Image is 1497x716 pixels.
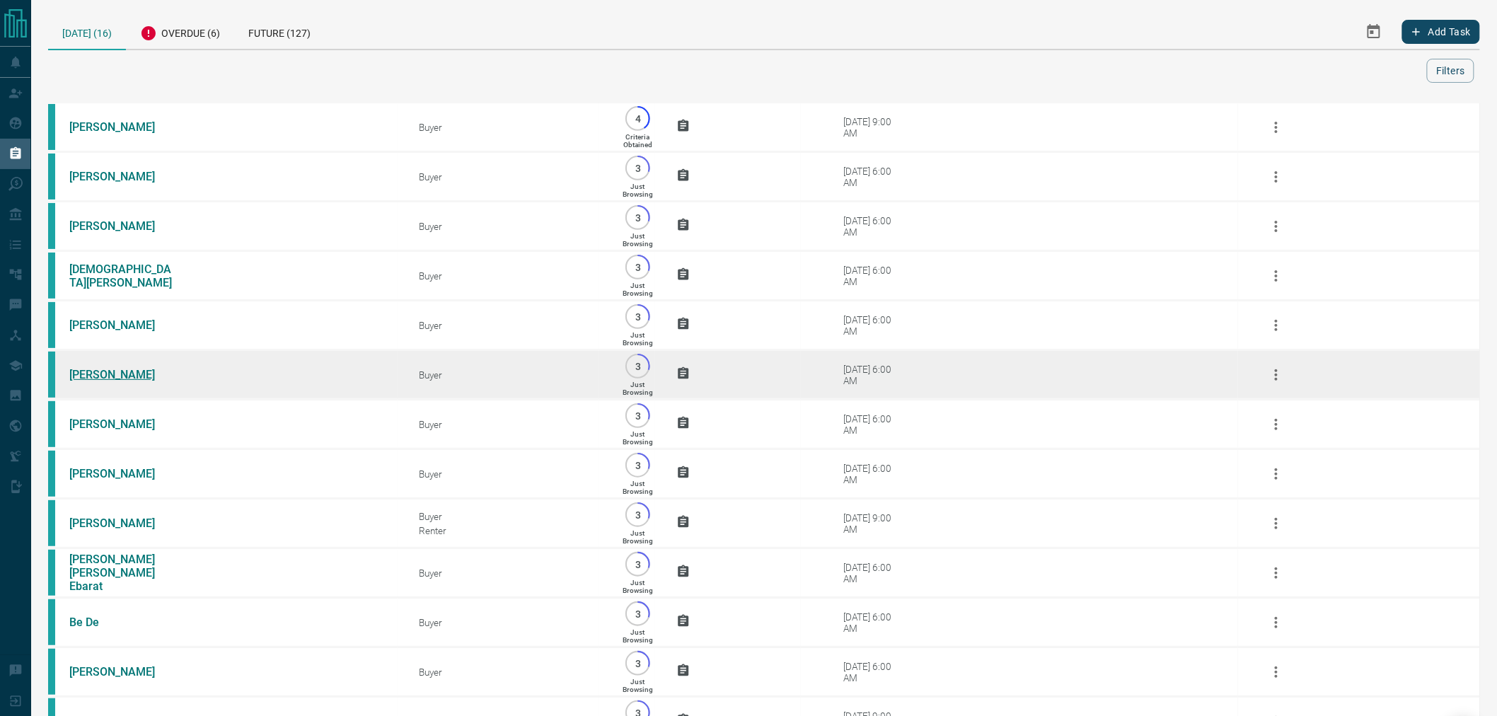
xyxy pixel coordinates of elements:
div: condos.ca [48,352,55,398]
div: Buyer [419,320,599,331]
a: [PERSON_NAME] [69,516,175,530]
p: Just Browsing [623,628,653,644]
div: [DATE] 6:00 AM [843,166,903,188]
button: Add Task [1402,20,1480,44]
p: Just Browsing [623,183,653,198]
div: Future (127) [234,14,325,49]
p: Just Browsing [623,282,653,297]
p: Criteria Obtained [623,133,652,149]
p: Just Browsing [623,381,653,396]
a: [DEMOGRAPHIC_DATA][PERSON_NAME] [69,262,175,289]
p: 3 [632,460,643,470]
div: Buyer [419,122,599,133]
a: [PERSON_NAME] [69,170,175,183]
div: Buyer [419,567,599,579]
div: condos.ca [48,649,55,695]
a: [PERSON_NAME] [69,467,175,480]
p: Just Browsing [623,480,653,495]
a: [PERSON_NAME] [69,417,175,431]
div: Buyer [419,369,599,381]
div: condos.ca [48,302,55,348]
a: [PERSON_NAME] [69,665,175,679]
p: 3 [632,311,643,322]
div: Buyer [419,419,599,430]
div: [DATE] 6:00 AM [843,463,903,485]
div: [DATE] 6:00 AM [843,661,903,683]
div: Buyer [419,468,599,480]
div: condos.ca [48,500,55,546]
p: 3 [632,163,643,173]
a: [PERSON_NAME] [69,219,175,233]
p: 3 [632,559,643,570]
p: 4 [632,113,643,124]
a: [PERSON_NAME] [PERSON_NAME] Ebarat [69,553,175,593]
div: [DATE] 6:00 AM [843,364,903,386]
p: 3 [632,608,643,619]
button: Filters [1427,59,1474,83]
a: [PERSON_NAME] [69,368,175,381]
p: Just Browsing [623,579,653,594]
a: [PERSON_NAME] [69,318,175,332]
p: 3 [632,509,643,520]
div: Buyer [419,617,599,628]
div: Overdue (6) [126,14,234,49]
div: Buyer [419,171,599,183]
div: [DATE] (16) [48,14,126,50]
p: Just Browsing [623,430,653,446]
button: Select Date Range [1357,15,1391,49]
div: [DATE] 9:00 AM [843,512,903,535]
p: Just Browsing [623,529,653,545]
div: condos.ca [48,451,55,497]
div: [DATE] 9:00 AM [843,116,903,139]
p: 3 [632,212,643,223]
div: Buyer [419,666,599,678]
p: 3 [632,410,643,421]
div: [DATE] 6:00 AM [843,265,903,287]
div: Buyer [419,511,599,522]
p: Just Browsing [623,678,653,693]
p: 3 [632,361,643,371]
p: 3 [632,658,643,669]
div: condos.ca [48,550,55,596]
div: Renter [419,525,599,536]
div: condos.ca [48,104,55,150]
div: condos.ca [48,599,55,645]
p: 3 [632,262,643,272]
div: condos.ca [48,203,55,249]
div: [DATE] 6:00 AM [843,611,903,634]
p: Just Browsing [623,232,653,248]
div: condos.ca [48,401,55,447]
div: [DATE] 6:00 AM [843,413,903,436]
a: [PERSON_NAME] [69,120,175,134]
div: [DATE] 6:00 AM [843,562,903,584]
div: Buyer [419,221,599,232]
a: Be De [69,616,175,629]
div: Buyer [419,270,599,282]
div: [DATE] 6:00 AM [843,314,903,337]
div: condos.ca [48,154,55,200]
div: [DATE] 6:00 AM [843,215,903,238]
div: condos.ca [48,253,55,299]
p: Just Browsing [623,331,653,347]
